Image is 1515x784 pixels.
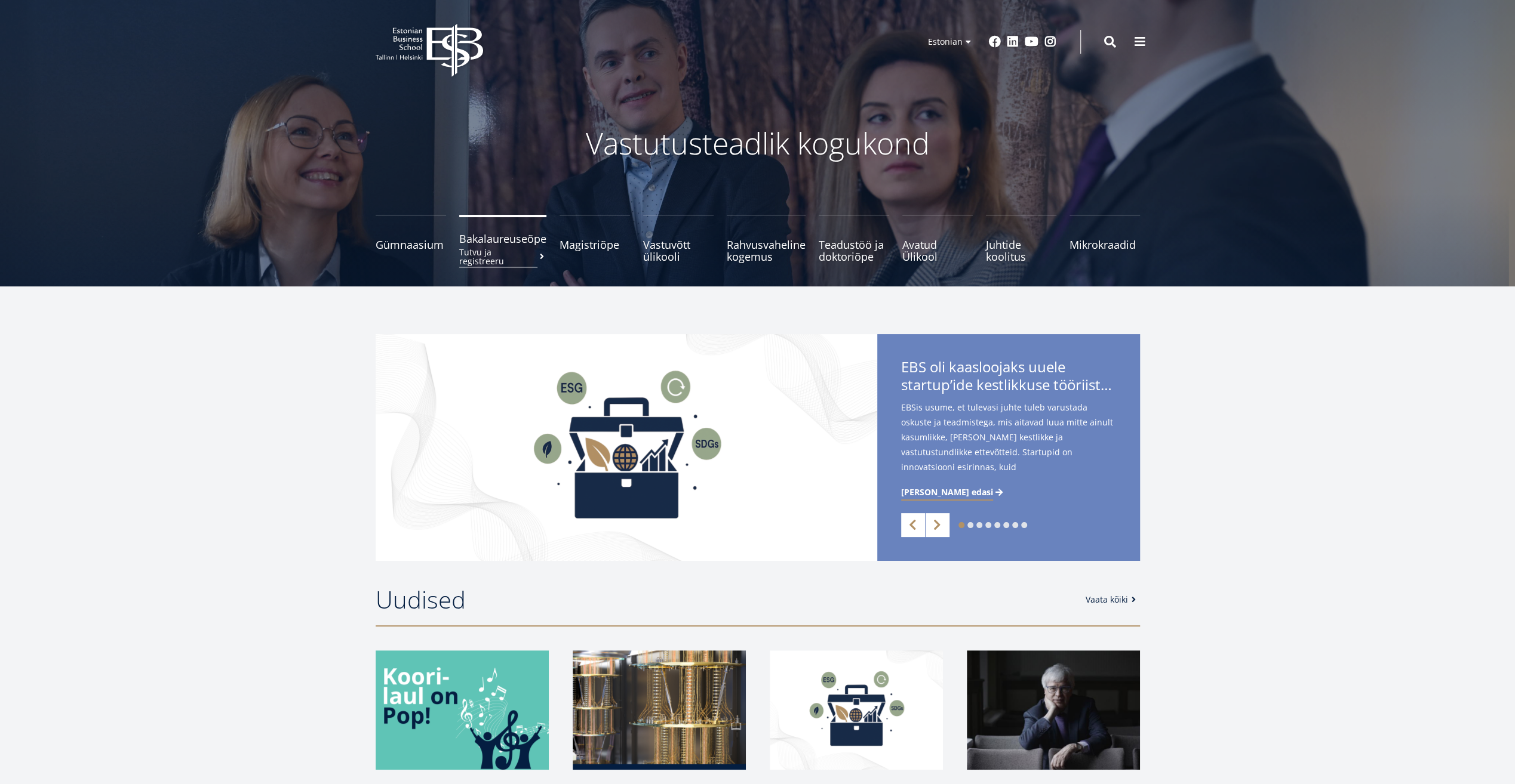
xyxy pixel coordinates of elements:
span: startup’ide kestlikkuse tööriistakastile [901,376,1116,394]
img: Startup toolkit image [376,334,877,561]
a: [PERSON_NAME] edasi [901,486,1005,498]
img: a [376,650,549,770]
span: Teadustöö ja doktoriõpe [819,239,889,263]
h2: Uudised [376,585,1074,615]
a: 1 [958,522,964,528]
span: Mikrokraadid [1070,239,1140,251]
a: 6 [1003,522,1009,528]
a: Mikrokraadid [1070,215,1140,263]
a: Avatud Ülikool [902,215,973,263]
a: Vastuvõtt ülikooli [643,215,714,263]
a: Youtube [1025,36,1038,48]
span: Magistriõpe [560,239,630,251]
span: Vastuvõtt ülikooli [643,239,714,263]
a: 2 [967,522,973,528]
span: Bakalaureuseõpe [459,233,546,245]
a: Rahvusvaheline kogemus [727,215,806,263]
a: 8 [1021,522,1027,528]
a: Next [926,513,949,537]
a: Vaata kõiki [1086,594,1140,606]
small: Tutvu ja registreeru [459,248,546,266]
a: Linkedin [1007,36,1019,48]
span: Juhtide koolitus [986,239,1056,263]
span: EBS oli kaasloojaks uuele [901,358,1116,397]
a: 7 [1012,522,1018,528]
span: [PERSON_NAME] edasi [901,486,993,498]
a: Instagram [1044,36,1056,48]
p: Vastutusteadlik kogukond [441,125,1074,161]
a: 4 [985,522,991,528]
span: Rahvusvaheline kogemus [727,239,806,263]
span: Gümnaasium [376,239,446,251]
img: a [967,650,1140,770]
span: EBSis usume, et tulevasi juhte tuleb varustada oskuste ja teadmistega, mis aitavad luua mitte ain... [901,400,1116,493]
img: a [573,650,746,770]
a: Facebook [989,36,1001,48]
a: BakalaureuseõpeTutvu ja registreeru [459,215,546,263]
a: 5 [994,522,1000,528]
a: Gümnaasium [376,215,446,263]
a: Juhtide koolitus [986,215,1056,263]
a: 3 [976,522,982,528]
img: Startup toolkit image [770,650,943,770]
a: Previous [901,513,925,537]
a: Teadustöö ja doktoriõpe [819,215,889,263]
span: Avatud Ülikool [902,239,973,263]
a: Magistriõpe [560,215,630,263]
